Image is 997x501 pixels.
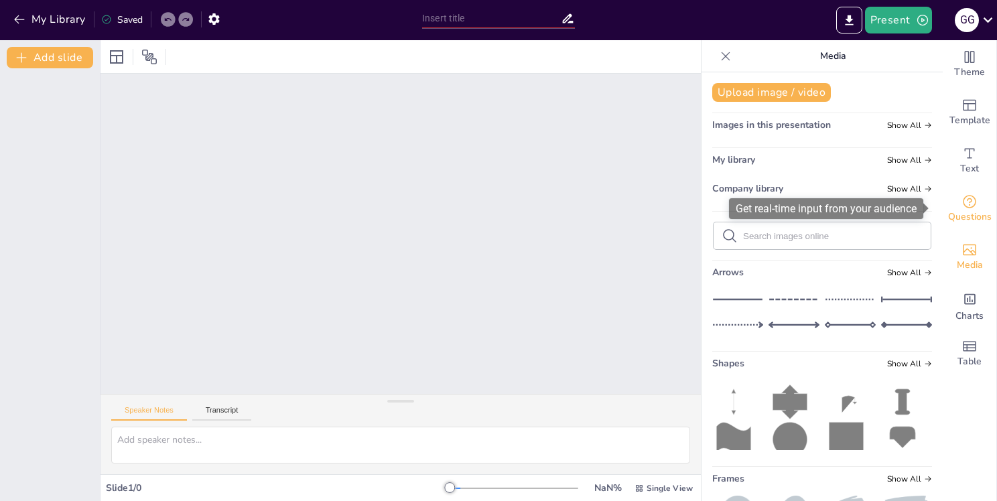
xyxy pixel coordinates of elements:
div: Get real-time input from your audience [729,198,923,219]
div: Add images, graphics, shapes or video [943,233,996,281]
p: Media [736,40,929,72]
span: Images in this presentation [712,119,831,131]
input: Insert title [422,9,561,28]
span: Questions [948,210,992,224]
span: My library [712,153,755,166]
div: Change the overall theme [943,40,996,88]
span: Company library [712,182,783,195]
span: Frames [712,472,744,485]
span: Show all [887,359,932,368]
div: Layout [106,46,127,68]
span: Charts [955,309,984,324]
button: Upload image / video [712,83,831,102]
button: Export to PowerPoint [836,7,862,33]
div: Get real-time input from your audience [943,185,996,233]
span: Shapes [712,357,744,370]
div: NaN % [592,482,624,494]
span: Show all [887,121,932,130]
button: Present [865,7,932,33]
span: Single View [647,483,693,494]
button: Transcript [192,406,252,421]
span: Template [949,113,990,128]
span: Position [141,49,157,65]
span: Arrows [712,266,744,279]
input: Search images online [743,231,923,241]
span: Table [957,354,982,369]
span: Text [960,161,979,176]
div: Add ready made slides [943,88,996,137]
div: G G [955,8,979,32]
span: Show all [887,184,932,194]
div: Slide 1 / 0 [106,482,450,494]
div: Add a table [943,330,996,378]
span: Show all [887,155,932,165]
button: Speaker Notes [111,406,187,421]
button: G G [955,7,979,33]
span: Show all [887,268,932,277]
div: Saved [101,13,143,26]
span: Show all [887,474,932,484]
span: Media [957,258,983,273]
button: My Library [10,9,91,30]
div: Add text boxes [943,137,996,185]
div: Add charts and graphs [943,281,996,330]
button: Add slide [7,47,93,68]
span: Theme [954,65,985,80]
